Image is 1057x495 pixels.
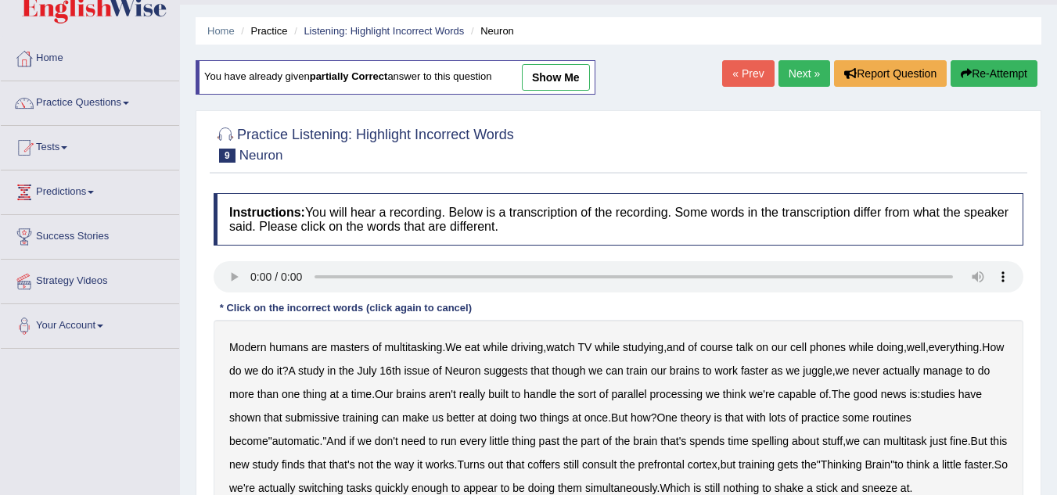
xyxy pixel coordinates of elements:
b: enough [412,482,448,494]
b: driving [511,341,543,353]
a: Next » [778,60,830,87]
a: Predictions [1,170,179,210]
b: still [563,458,579,471]
b: think [907,458,930,471]
b: time [351,388,372,400]
b: studies [920,388,955,400]
b: do [229,364,242,377]
b: can [382,411,400,424]
b: a [342,388,348,400]
b: fine [950,435,968,447]
b: talk [736,341,753,353]
b: of [599,388,609,400]
b: we [706,388,720,400]
b: works [426,458,455,471]
b: doing [877,341,904,353]
li: Neuron [467,23,514,38]
b: routines [872,411,911,424]
b: on [756,341,768,353]
b: once [584,411,608,424]
b: it [277,364,282,377]
a: Home [1,37,179,76]
b: to [894,458,904,471]
b: consult [582,458,617,471]
b: shake [775,482,804,494]
b: at [329,388,339,400]
b: we [588,364,602,377]
a: Strategy Videos [1,260,179,299]
b: we [244,364,258,377]
button: Report Question [834,60,947,87]
b: the [801,458,816,471]
b: studying [623,341,663,353]
b: multitask [883,435,926,447]
b: is [693,482,701,494]
b: of [433,364,442,377]
b: it [417,458,422,471]
b: as [771,364,783,377]
b: part [581,435,599,447]
b: humans [269,341,308,353]
b: issue [404,364,430,377]
b: one [282,388,300,400]
b: we're [749,388,775,400]
b: be [512,482,525,494]
b: thing [512,435,535,447]
b: So [994,458,1008,471]
b: that [307,458,325,471]
b: to [965,364,975,377]
b: multitasking [384,341,442,353]
b: shown [229,411,261,424]
b: coffers [527,458,560,471]
b: way [394,458,414,471]
b: cortex [688,458,717,471]
b: submissive [286,411,340,424]
b: a [933,458,939,471]
b: Modern [229,341,266,353]
b: study [253,458,279,471]
b: though [552,364,586,377]
b: not [358,458,373,471]
h2: Practice Listening: Highlight Incorrect Words [214,124,514,163]
b: little [942,458,962,471]
b: spelling [752,435,789,447]
b: quickly [375,482,408,494]
b: with [746,411,766,424]
b: this [990,435,1007,447]
b: aren't [429,388,456,400]
b: faster [965,458,991,471]
b: good [854,388,878,400]
b: But [611,411,627,424]
b: of [819,388,829,400]
b: thing [303,388,326,400]
b: more [229,388,254,400]
b: prefrontal [638,458,685,471]
a: Success Stories [1,215,179,254]
b: manage [923,364,963,377]
b: can [606,364,624,377]
b: July [358,364,377,377]
b: everything [929,341,980,353]
b: is [714,411,722,424]
b: them [558,482,582,494]
b: study [298,364,324,377]
b: to [512,388,521,400]
b: stick [816,482,838,494]
b: sort [578,388,596,400]
b: training [739,458,775,471]
b: theory [681,411,711,424]
a: show me [522,64,590,91]
b: is [909,388,917,400]
b: the [339,364,354,377]
b: can [863,435,881,447]
b: that [530,364,548,377]
b: TV [577,341,591,353]
b: past [539,435,559,447]
b: do [261,364,274,377]
b: time [728,435,748,447]
b: while [595,341,620,353]
b: our [651,364,667,377]
b: Neuron [445,364,481,377]
b: we [846,435,860,447]
b: things [540,411,569,424]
